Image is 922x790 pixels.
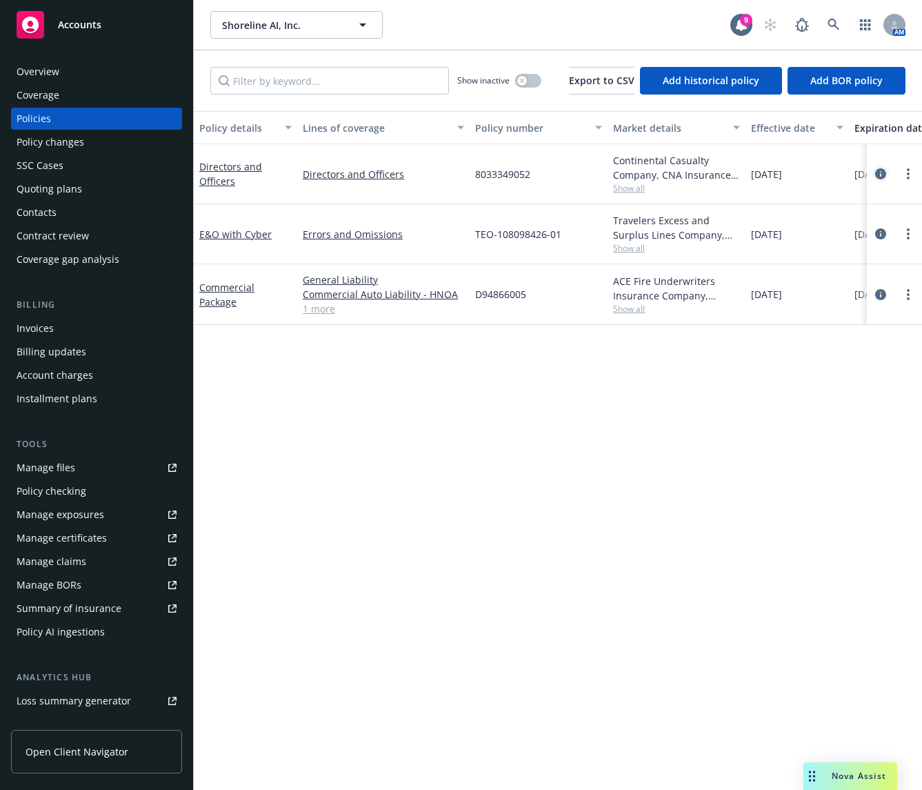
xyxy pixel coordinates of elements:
div: Contacts [17,201,57,224]
span: [DATE] [854,287,885,302]
a: Switch app [852,11,879,39]
span: Show all [613,303,740,315]
div: Quoting plans [17,178,82,200]
div: Manage exposures [17,504,104,526]
a: E&O with Cyber [199,228,272,241]
div: Travelers Excess and Surplus Lines Company, Travelers Insurance, Corvus Insurance (Travelers), Am... [613,213,740,242]
div: Policies [17,108,51,130]
a: Manage files [11,457,182,479]
span: [DATE] [751,167,782,181]
a: General Liability [303,273,464,287]
a: Policies [11,108,182,130]
div: Installment plans [17,388,97,410]
div: ACE Fire Underwriters Insurance Company, Chubb Group [613,274,740,303]
a: Loss summary generator [11,690,182,712]
div: Policy checking [17,480,86,502]
span: Export to CSV [569,74,634,87]
div: Billing [11,298,182,312]
a: Policy checking [11,480,182,502]
div: Overview [17,61,59,83]
div: Continental Casualty Company, CNA Insurance, Amwins [613,153,740,182]
a: Billing updates [11,341,182,363]
span: [DATE] [751,287,782,302]
a: Coverage gap analysis [11,248,182,270]
a: Errors and Omissions [303,227,464,241]
span: 8033349052 [475,167,530,181]
button: Policy number [470,111,608,144]
button: Policy details [194,111,297,144]
div: Coverage [17,84,59,106]
a: Contract review [11,225,182,247]
a: SSC Cases [11,155,182,177]
div: Drag to move [803,762,821,790]
a: Overview [11,61,182,83]
span: Add historical policy [663,74,759,87]
a: Commercial Package [199,281,254,308]
span: Open Client Navigator [26,744,128,759]
span: TEO-108098426-01 [475,227,561,241]
a: circleInformation [872,226,889,242]
div: Account charges [17,364,93,386]
span: [DATE] [854,167,885,181]
a: Manage certificates [11,527,182,549]
a: circleInformation [872,286,889,303]
a: Coverage [11,84,182,106]
button: Shoreline AI, Inc. [210,11,383,39]
button: Market details [608,111,745,144]
div: Policy details [199,121,277,135]
div: Analytics hub [11,671,182,684]
a: Start snowing [756,11,784,39]
span: [DATE] [751,227,782,241]
span: Accounts [58,19,101,30]
a: Summary of insurance [11,598,182,620]
div: Contract review [17,225,89,247]
div: Manage claims [17,551,86,573]
span: Nova Assist [832,770,886,782]
div: Tools [11,437,182,451]
span: D94866005 [475,287,526,302]
div: Invoices [17,317,54,339]
a: Directors and Officers [199,160,262,188]
a: Directors and Officers [303,167,464,181]
a: 1 more [303,302,464,316]
span: Shoreline AI, Inc. [222,18,341,32]
span: [DATE] [854,227,885,241]
input: Filter by keyword... [210,67,449,95]
button: Nova Assist [803,762,897,790]
a: Manage BORs [11,574,182,596]
div: Effective date [751,121,828,135]
a: Policy AI ingestions [11,621,182,643]
span: Show all [613,242,740,254]
a: Installment plans [11,388,182,410]
a: Manage claims [11,551,182,573]
button: Effective date [745,111,849,144]
a: circleInformation [872,166,889,182]
span: Show all [613,182,740,194]
div: Manage certificates [17,527,107,549]
div: Policy number [475,121,587,135]
a: Commercial Auto Liability - HNOA [303,287,464,302]
div: Coverage gap analysis [17,248,119,270]
a: Account charges [11,364,182,386]
span: Add BOR policy [810,74,883,87]
div: Policy AI ingestions [17,621,105,643]
a: more [900,166,916,182]
button: Add historical policy [640,67,782,95]
a: more [900,226,916,242]
a: Report a Bug [788,11,816,39]
button: Export to CSV [569,67,634,95]
a: more [900,286,916,303]
a: Manage exposures [11,504,182,526]
a: Invoices [11,317,182,339]
button: Lines of coverage [297,111,470,144]
div: Billing updates [17,341,86,363]
div: 9 [740,14,752,26]
a: Search [820,11,848,39]
div: Market details [613,121,725,135]
a: Accounts [11,6,182,44]
div: SSC Cases [17,155,63,177]
a: Quoting plans [11,178,182,200]
div: Summary of insurance [17,598,121,620]
div: Manage files [17,457,75,479]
